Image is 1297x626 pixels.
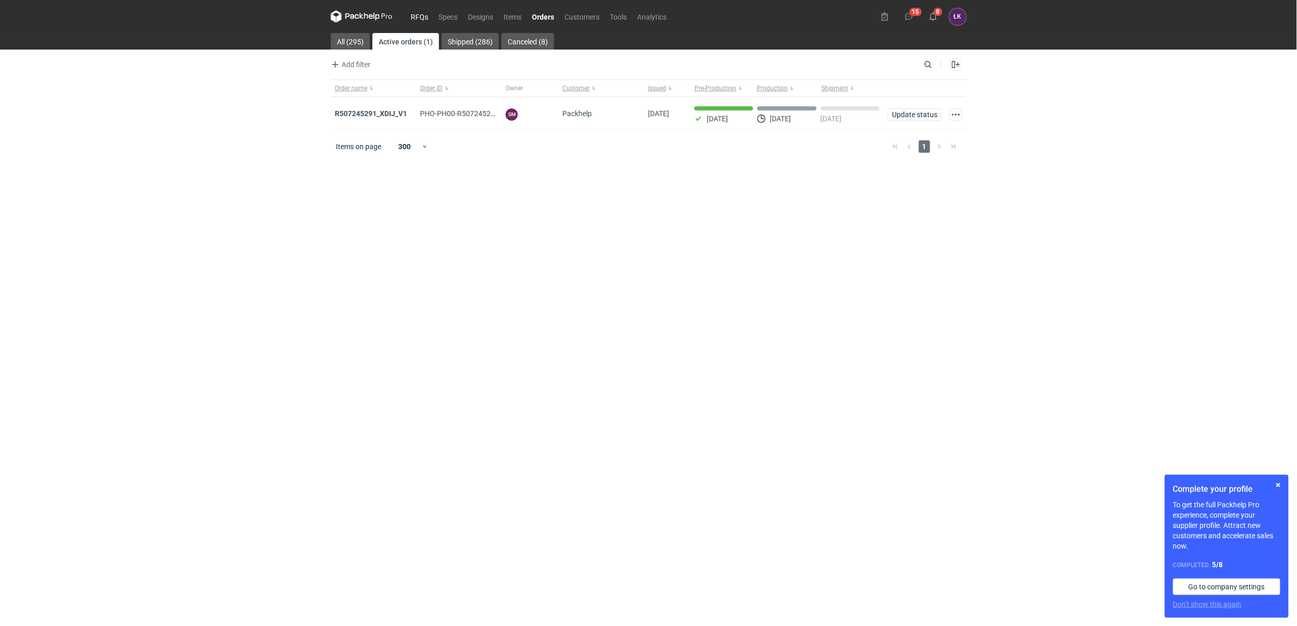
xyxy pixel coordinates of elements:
[498,10,527,23] a: Items
[821,84,848,92] span: Shipment
[559,10,605,23] a: Customers
[707,115,728,123] p: [DATE]
[331,10,393,23] svg: Packhelp Pro
[372,33,439,50] a: Active orders (1)
[501,33,554,50] a: Canceled (8)
[605,10,632,23] a: Tools
[420,84,443,92] span: Order ID
[922,58,955,71] input: Search
[949,8,966,25] div: Łukasz Kowalski
[336,141,381,152] span: Items on page
[433,10,463,23] a: Specs
[329,58,370,71] span: Add filter
[1173,599,1242,609] button: Don’t show this again
[416,80,502,97] button: Order ID
[819,80,884,97] button: Shipment
[648,109,669,118] span: 05/09/2025
[770,115,791,123] p: [DATE]
[331,80,416,97] button: Order name
[901,8,917,25] button: 15
[632,10,672,23] a: Analytics
[1173,500,1280,551] p: To get the full Packhelp Pro experience, complete your supplier profile. Attract new customers an...
[1272,479,1285,491] button: Skip for now
[331,33,370,50] a: All (295)
[694,84,736,92] span: Pre-Production
[406,10,433,23] a: RFQs
[919,140,930,153] span: 1
[442,33,499,50] a: Shipped (286)
[558,80,644,97] button: Customer
[1173,579,1280,595] a: Go to company settings
[562,84,590,92] span: Customer
[527,10,559,23] a: Orders
[329,58,371,71] button: Add filter
[893,111,937,118] span: Update status
[335,109,407,118] a: R507245291_XDIJ_V1
[690,80,755,97] button: Pre-Production
[821,115,842,123] p: [DATE]
[888,108,942,121] button: Update status
[925,8,942,25] button: 8
[1212,560,1223,569] strong: 5 / 8
[1173,559,1280,570] div: Completed:
[757,84,788,92] span: Production
[950,108,962,121] button: Actions
[562,109,592,118] span: Packhelp
[949,8,966,25] button: ŁK
[644,80,690,97] button: Issued
[420,109,530,118] span: PHO-PH00-R507245291_XDIJ_V1
[506,84,523,92] span: Owner
[335,84,367,92] span: Order name
[755,80,819,97] button: Production
[388,139,421,154] div: 300
[1173,483,1280,495] h1: Complete your profile
[463,10,498,23] a: Designs
[648,84,666,92] span: Issued
[506,108,518,121] figcaption: SM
